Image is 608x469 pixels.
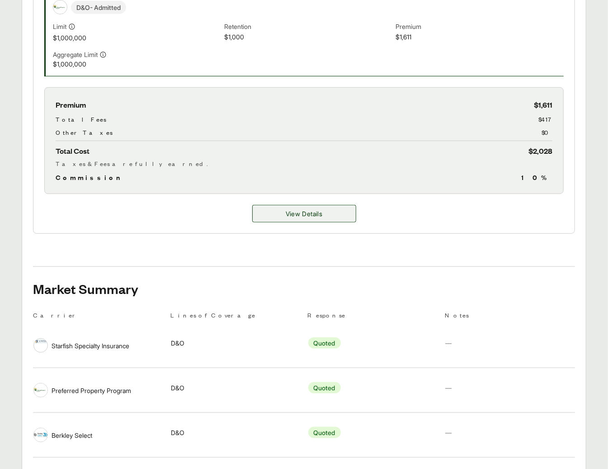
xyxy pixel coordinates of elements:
[224,32,392,43] span: $1,000
[308,310,438,323] th: Response
[396,32,564,43] span: $1,611
[224,22,392,32] span: Retention
[252,205,356,223] a: PPP D&O details
[71,1,126,14] span: D&O - Admitted
[56,159,552,168] div: Taxes & Fees are fully earned.
[34,384,47,397] img: Preferred Property Program logo
[308,337,341,349] span: Quoted
[445,384,452,392] span: —
[34,428,47,442] img: Berkley Select logo
[521,172,552,183] span: 10 %
[252,205,356,223] button: View Details
[171,428,184,437] span: D&O
[33,310,163,323] th: Carrier
[52,386,131,395] span: Preferred Property Program
[56,114,106,124] span: Total Fees
[56,128,113,137] span: Other Taxes
[396,22,564,32] span: Premium
[56,99,86,111] span: Premium
[534,99,552,111] span: $1,611
[286,209,322,218] span: View Details
[538,114,552,124] span: $417
[308,427,341,438] span: Quoted
[528,145,552,157] span: $2,028
[53,59,221,69] span: $1,000,000
[56,172,124,183] span: Commission
[53,0,67,14] img: Preferred Property Program
[308,382,341,393] span: Quoted
[56,145,90,157] span: Total Cost
[542,128,552,137] span: $0
[170,310,301,323] th: Lines of Coverage
[53,22,66,31] span: Limit
[171,338,184,348] span: D&O
[33,281,575,296] h2: Market Summary
[53,33,221,43] span: $1,000,000
[445,339,452,347] span: —
[53,50,98,59] span: Aggregate Limit
[52,431,92,440] span: Berkley Select
[34,339,47,344] img: Starfish Specialty Insurance logo
[445,310,575,323] th: Notes
[445,429,452,436] span: —
[52,341,129,351] span: Starfish Specialty Insurance
[171,383,184,393] span: D&O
